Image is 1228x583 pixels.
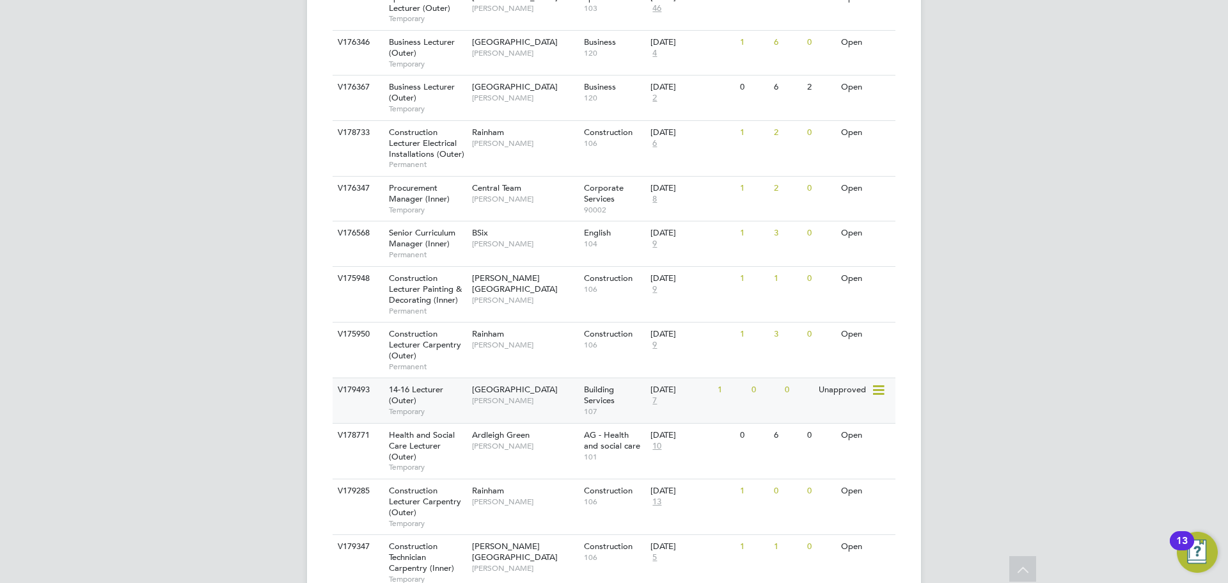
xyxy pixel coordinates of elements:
span: Construction Lecturer Painting & Decorating (Inner) [389,273,462,305]
span: BSix [472,227,488,238]
div: 1 [737,31,770,54]
span: 5 [650,552,659,563]
span: 106 [584,138,645,148]
span: 120 [584,48,645,58]
span: 101 [584,452,645,462]
div: 0 [804,221,837,245]
span: [PERSON_NAME][GEOGRAPHIC_DATA] [472,541,558,563]
span: [PERSON_NAME][GEOGRAPHIC_DATA] [472,273,558,294]
span: Senior Curriculum Manager (Inner) [389,227,455,249]
div: 6 [771,31,804,54]
div: 6 [771,76,804,99]
div: 1 [737,177,770,200]
div: 2 [771,121,804,145]
span: Business Lecturer (Outer) [389,81,455,103]
span: AG - Health and social care [584,429,640,451]
span: Construction [584,328,633,339]
span: 46 [650,3,663,14]
div: 1 [714,378,748,402]
div: Open [838,479,893,503]
div: Open [838,31,893,54]
span: 106 [584,284,645,294]
div: 0 [771,479,804,503]
span: 9 [650,284,659,295]
span: 4 [650,48,659,59]
span: 104 [584,239,645,249]
span: Rainham [472,127,504,138]
span: Permanent [389,250,466,260]
div: [DATE] [650,37,734,48]
span: Business [584,81,616,92]
div: 1 [771,267,804,291]
span: Procurement Manager (Inner) [389,182,450,204]
div: Open [838,221,893,245]
div: V176347 [335,177,379,200]
span: Construction Lecturer Carpentry (Outer) [389,328,461,361]
span: [PERSON_NAME] [472,194,578,204]
span: [PERSON_NAME] [472,93,578,103]
span: English [584,227,611,238]
div: V178733 [335,121,379,145]
span: 9 [650,239,659,250]
div: V179285 [335,479,379,503]
span: Construction Lecturer Carpentry (Outer) [389,485,461,518]
div: V176346 [335,31,379,54]
div: 0 [782,378,815,402]
span: Central Team [472,182,521,193]
div: 0 [804,424,837,447]
span: 8 [650,194,659,205]
span: Business [584,36,616,47]
span: Ardleigh Green [472,429,530,440]
div: 6 [771,424,804,447]
div: 3 [771,221,804,245]
span: [PERSON_NAME] [472,497,578,507]
div: V175950 [335,323,379,346]
div: [DATE] [650,273,734,284]
div: V179493 [335,378,379,402]
span: Business Lecturer (Outer) [389,36,455,58]
span: [PERSON_NAME] [472,340,578,350]
div: 0 [804,177,837,200]
div: [DATE] [650,486,734,497]
div: 0 [804,31,837,54]
div: 3 [771,323,804,346]
div: V179347 [335,535,379,559]
span: Temporary [389,205,466,215]
div: [DATE] [650,541,734,552]
span: 6 [650,138,659,149]
div: Open [838,535,893,559]
span: Construction [584,273,633,284]
div: V176568 [335,221,379,245]
div: 1 [737,267,770,291]
span: 10 [650,441,663,452]
span: Temporary [389,104,466,114]
button: Open Resource Center, 13 new notifications [1177,532,1218,573]
span: 13 [650,497,663,507]
div: 1 [737,479,770,503]
div: 0 [748,378,782,402]
span: 103 [584,3,645,13]
div: V178771 [335,424,379,447]
span: Rainham [472,328,504,339]
span: Permanent [389,159,466,170]
span: Construction Lecturer Electrical Installations (Outer) [389,127,464,159]
span: 2 [650,93,659,104]
span: [GEOGRAPHIC_DATA] [472,384,558,395]
div: 0 [737,424,770,447]
span: [PERSON_NAME] [472,395,578,406]
div: 0 [804,479,837,503]
div: 0 [804,323,837,346]
span: Corporate Services [584,182,624,204]
div: 2 [771,177,804,200]
span: 106 [584,340,645,350]
span: Health and Social Care Lecturer (Outer) [389,429,455,462]
span: Temporary [389,462,466,472]
div: V175948 [335,267,379,291]
span: 14-16 Lecturer (Outer) [389,384,443,406]
div: [DATE] [650,183,734,194]
div: 0 [737,76,770,99]
div: Open [838,121,893,145]
div: Open [838,177,893,200]
span: [PERSON_NAME] [472,3,578,13]
div: 1 [737,221,770,245]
